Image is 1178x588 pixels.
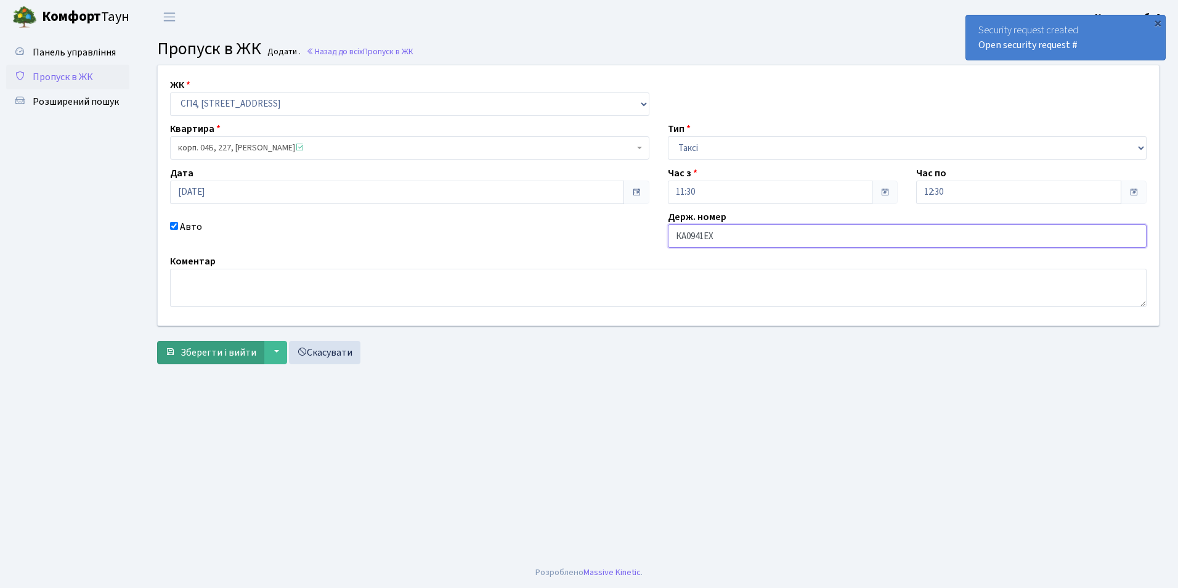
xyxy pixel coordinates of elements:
a: Консьєрж б. 4. [1095,10,1163,25]
span: Пропуск в ЖК [363,46,413,57]
div: Розроблено . [535,566,643,579]
label: Дата [170,166,193,181]
span: Панель управління [33,46,116,59]
span: корп. 04Б, 227, Дрожак Юлія Михайлівна <span class='la la-check-square text-success'></span> [170,136,649,160]
a: Розширений пошук [6,89,129,114]
span: Розширений пошук [33,95,119,108]
div: Security request created [966,15,1165,60]
a: Панель управління [6,40,129,65]
b: Комфорт [42,7,101,27]
img: logo.png [12,5,37,30]
a: Open security request # [978,38,1078,52]
span: Пропуск в ЖК [157,36,261,61]
label: Час з [668,166,697,181]
a: Назад до всіхПропуск в ЖК [306,46,413,57]
label: Держ. номер [668,210,726,224]
div: × [1152,17,1164,29]
label: Квартира [170,121,221,136]
input: АА1234АА [668,224,1147,248]
label: Авто [180,219,202,234]
label: Час по [916,166,946,181]
a: Massive Kinetic [583,566,641,579]
a: Скасувати [289,341,360,364]
button: Переключити навігацію [154,7,185,27]
span: Пропуск в ЖК [33,70,93,84]
span: корп. 04Б, 227, Дрожак Юлія Михайлівна <span class='la la-check-square text-success'></span> [178,142,634,154]
label: Тип [668,121,691,136]
button: Зберегти і вийти [157,341,264,364]
small: Додати . [265,47,301,57]
label: Коментар [170,254,216,269]
label: ЖК [170,78,190,92]
b: Консьєрж б. 4. [1095,10,1163,24]
span: Таун [42,7,129,28]
span: Зберегти і вийти [181,346,256,359]
a: Пропуск в ЖК [6,65,129,89]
